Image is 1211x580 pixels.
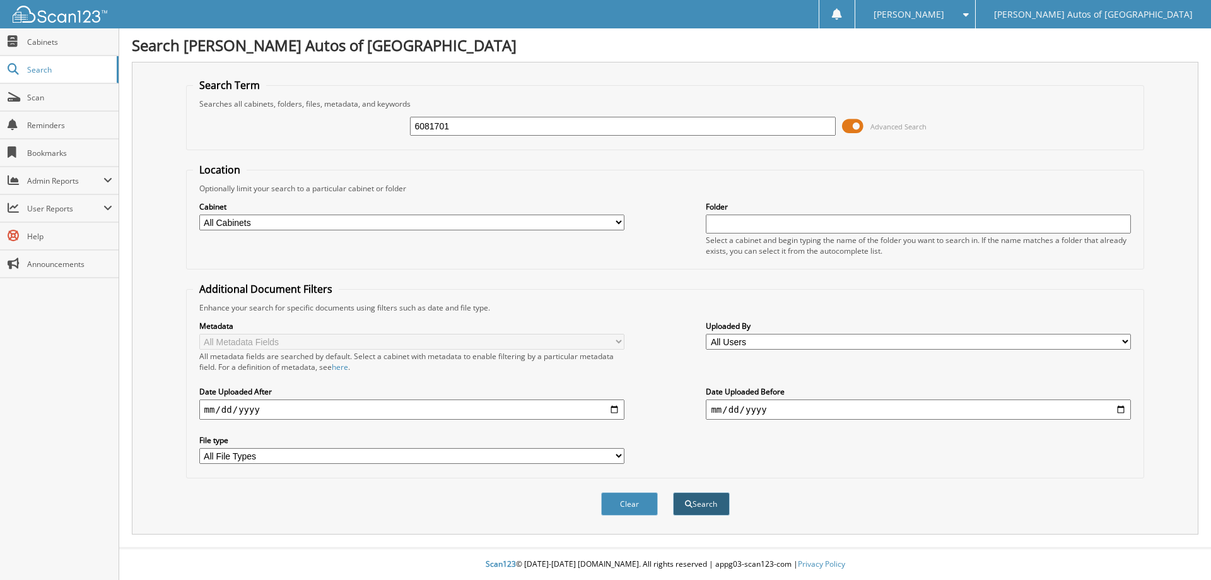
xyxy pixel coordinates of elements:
span: [PERSON_NAME] Autos of [GEOGRAPHIC_DATA] [994,11,1193,18]
button: Clear [601,492,658,516]
div: © [DATE]-[DATE] [DOMAIN_NAME]. All rights reserved | appg03-scan123-com | [119,549,1211,580]
span: Announcements [27,259,112,269]
div: Select a cabinet and begin typing the name of the folder you want to search in. If the name match... [706,235,1131,256]
span: [PERSON_NAME] [874,11,944,18]
a: Privacy Policy [798,559,845,569]
label: Date Uploaded Before [706,386,1131,397]
span: Bookmarks [27,148,112,158]
span: Scan123 [486,559,516,569]
label: File type [199,435,624,446]
label: Metadata [199,321,624,331]
span: Cabinets [27,37,112,47]
span: Reminders [27,120,112,131]
iframe: Chat Widget [1148,519,1211,580]
button: Search [673,492,730,516]
img: scan123-logo-white.svg [13,6,107,23]
a: here [332,362,348,372]
h1: Search [PERSON_NAME] Autos of [GEOGRAPHIC_DATA] [132,35,1198,56]
span: Search [27,64,110,75]
div: Searches all cabinets, folders, files, metadata, and keywords [193,98,1138,109]
span: User Reports [27,203,103,214]
span: Admin Reports [27,175,103,186]
label: Cabinet [199,201,624,212]
div: All metadata fields are searched by default. Select a cabinet with metadata to enable filtering b... [199,351,624,372]
div: Enhance your search for specific documents using filters such as date and file type. [193,302,1138,313]
div: Optionally limit your search to a particular cabinet or folder [193,183,1138,194]
label: Folder [706,201,1131,212]
legend: Location [193,163,247,177]
span: Scan [27,92,112,103]
input: start [199,399,624,420]
label: Date Uploaded After [199,386,624,397]
legend: Search Term [193,78,266,92]
label: Uploaded By [706,321,1131,331]
input: end [706,399,1131,420]
span: Advanced Search [870,122,927,131]
legend: Additional Document Filters [193,282,339,296]
span: Help [27,231,112,242]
